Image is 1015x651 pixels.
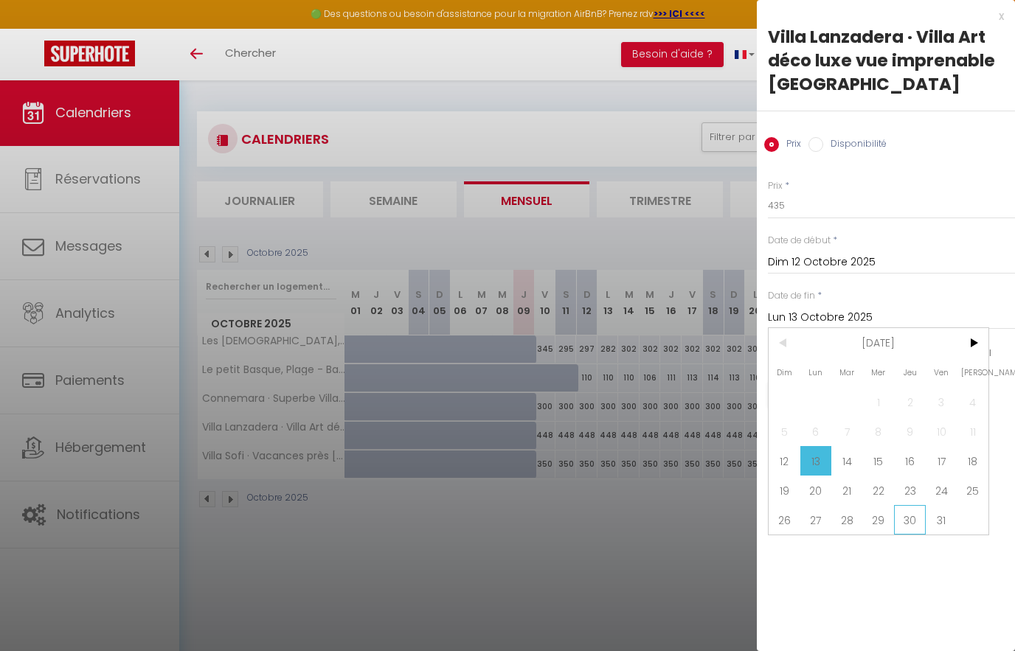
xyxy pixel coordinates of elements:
span: 11 [957,417,988,446]
span: Jeu [894,358,926,387]
span: > [957,328,988,358]
span: 30 [894,505,926,535]
span: 24 [926,476,957,505]
label: Date de fin [768,289,815,303]
span: 25 [957,476,988,505]
span: 2 [894,387,926,417]
span: < [769,328,800,358]
span: 26 [769,505,800,535]
span: 15 [863,446,895,476]
span: 23 [894,476,926,505]
span: 8 [863,417,895,446]
span: 18 [957,446,988,476]
div: x [757,7,1004,25]
span: 19 [769,476,800,505]
span: 1 [863,387,895,417]
span: 5 [769,417,800,446]
span: 6 [800,417,832,446]
span: 9 [894,417,926,446]
span: [PERSON_NAME] [957,358,988,387]
span: 7 [831,417,863,446]
span: 17 [926,446,957,476]
span: Mar [831,358,863,387]
span: 29 [863,505,895,535]
label: Date de début [768,234,831,248]
span: Lun [800,358,832,387]
span: 31 [926,505,957,535]
span: 10 [926,417,957,446]
label: Prix [768,179,783,193]
span: 28 [831,505,863,535]
span: Ven [926,358,957,387]
label: Disponibilité [823,137,887,153]
span: 4 [957,387,988,417]
span: Mer [863,358,895,387]
span: 20 [800,476,832,505]
div: Villa Lanzadera · Villa Art déco luxe vue imprenable [GEOGRAPHIC_DATA] [768,25,1004,96]
span: Dim [769,358,800,387]
span: 16 [894,446,926,476]
span: 22 [863,476,895,505]
span: 14 [831,446,863,476]
span: [DATE] [800,328,957,358]
span: 12 [769,446,800,476]
span: 13 [800,446,832,476]
span: 27 [800,505,832,535]
span: 3 [926,387,957,417]
label: Prix [779,137,801,153]
span: 21 [831,476,863,505]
